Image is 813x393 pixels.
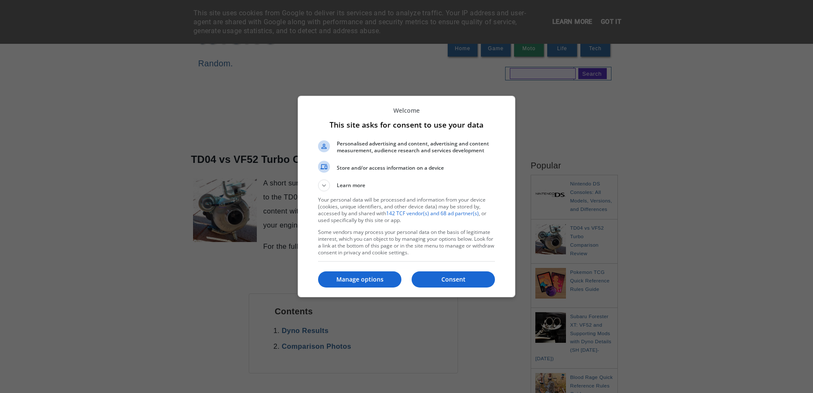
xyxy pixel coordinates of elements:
button: Manage options [318,271,401,288]
button: Learn more [318,179,495,191]
p: Welcome [318,106,495,114]
span: Learn more [337,182,365,191]
p: Some vendors may process your personal data on the basis of legitimate interest, which you can ob... [318,229,495,256]
h1: This site asks for consent to use your data [318,120,495,130]
a: 142 TCF vendor(s) and 68 ad partner(s) [386,210,479,217]
p: Manage options [318,275,401,284]
p: Consent [412,275,495,284]
button: Consent [412,271,495,288]
p: Your personal data will be processed and information from your device (cookies, unique identifier... [318,196,495,224]
div: This site asks for consent to use your data [298,96,515,297]
span: Personalised advertising and content, advertising and content measurement, audience research and ... [337,140,495,154]
span: Store and/or access information on a device [337,165,495,171]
